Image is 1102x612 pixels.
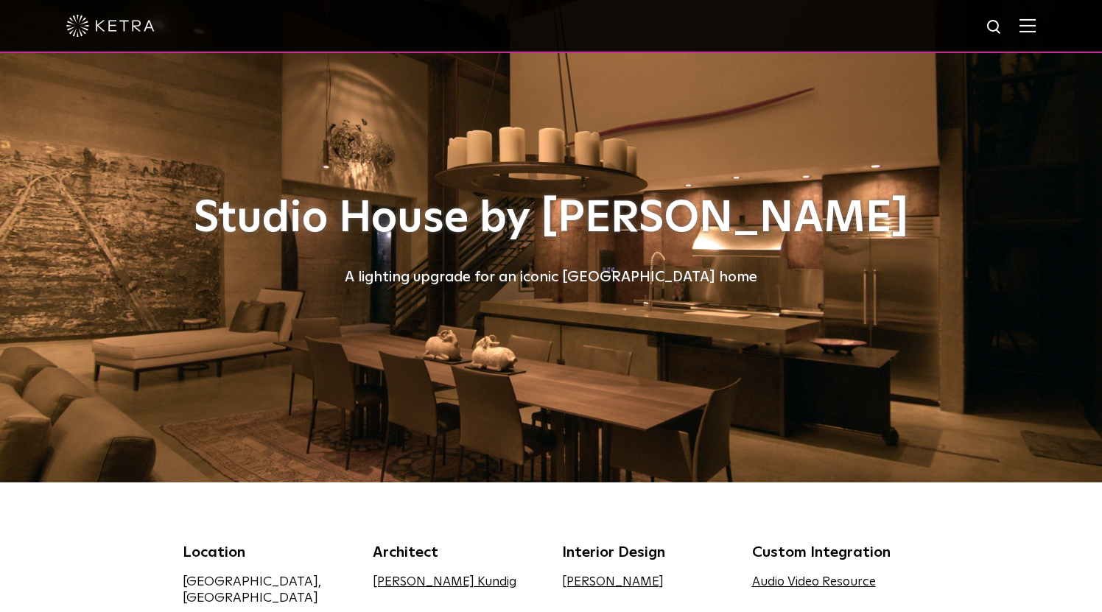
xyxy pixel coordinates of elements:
[373,541,541,563] div: Architect
[183,194,919,243] h1: Studio House by [PERSON_NAME]
[986,18,1004,37] img: search icon
[66,15,155,37] img: ketra-logo-2019-white
[752,576,876,588] a: Audio Video Resource
[183,574,351,606] div: [GEOGRAPHIC_DATA], [GEOGRAPHIC_DATA]
[373,576,516,588] a: [PERSON_NAME] Kundig
[183,265,919,289] div: A lighting upgrade for an iconic [GEOGRAPHIC_DATA] home
[1019,18,1036,32] img: Hamburger%20Nav.svg
[562,576,664,588] a: [PERSON_NAME]
[183,541,351,563] div: Location
[752,541,920,563] div: Custom Integration
[562,541,730,563] div: Interior Design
